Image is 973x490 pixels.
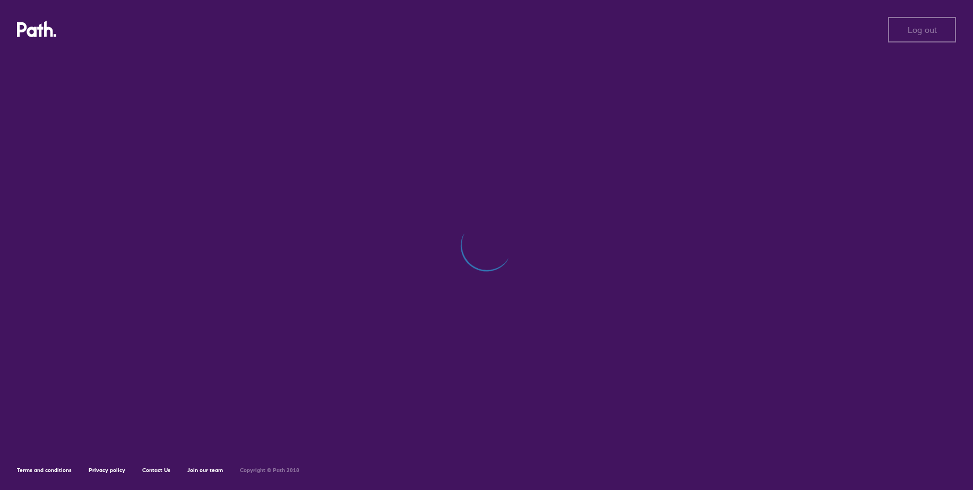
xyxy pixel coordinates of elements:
[17,467,72,474] a: Terms and conditions
[89,467,125,474] a: Privacy policy
[187,467,223,474] a: Join our team
[240,467,299,474] h6: Copyright © Path 2018
[908,25,937,35] span: Log out
[888,17,956,42] button: Log out
[142,467,170,474] a: Contact Us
